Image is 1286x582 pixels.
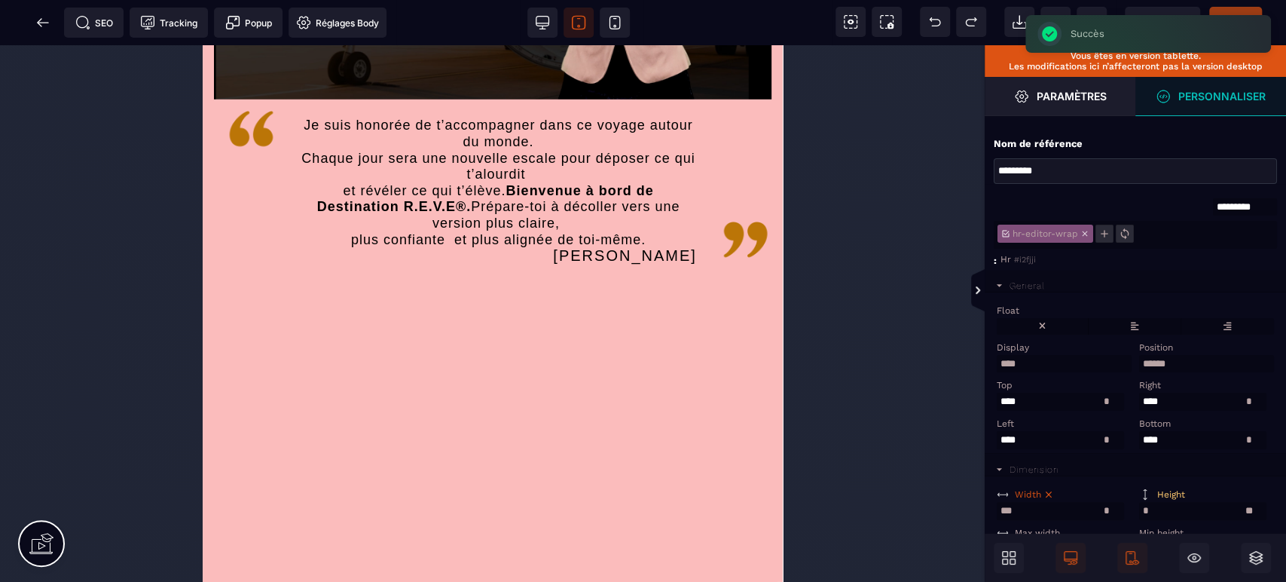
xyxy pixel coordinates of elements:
[1139,528,1184,538] span: Min height
[1040,7,1071,37] span: Nettoyage
[994,137,1083,151] p: Nom de référence
[992,61,1278,72] p: Les modifications ici n’affecteront pas la version desktop
[75,15,113,30] span: SEO
[289,8,386,38] span: Favicon
[1010,464,1059,475] div: Dimension
[835,7,866,37] span: Voir les composants
[28,8,58,38] span: Retour
[1010,280,1045,291] div: General
[1125,7,1200,37] span: Aperçu
[1157,489,1185,500] span: Height
[997,418,1014,429] span: Left
[23,57,75,109] img: 350c7c7617ca95c537690df346d67171_quote-5739394-BB7507.png
[600,8,630,38] span: Voir mobile
[64,8,124,38] span: Métadata SEO
[1077,7,1107,37] span: Enregistrer
[214,8,283,38] span: Créer une alerte modale
[1209,7,1262,37] span: Enregistrer le contenu
[1000,254,1011,265] span: Hr
[1178,90,1266,102] strong: Personnaliser
[564,8,594,38] span: Voir tablette
[517,168,569,220] img: 38f5dc10d7a7e88d06699bd148efb11e_quote-5739394-BB7507_-_Copie.png
[115,138,456,170] b: Bienvenue à bord de Destination R.E.V.E®.
[1117,543,1147,573] span: Afficher le mobile
[527,8,557,38] span: Voir bureau
[1015,489,1041,500] span: Width
[140,15,197,30] span: Tracking
[1015,528,1060,538] span: Max width
[296,15,379,30] span: Réglages Body
[1179,543,1209,573] span: Masquer le bloc
[350,202,493,219] span: [PERSON_NAME]
[985,268,1000,314] span: Afficher les vues
[1004,7,1034,37] span: Importer
[1037,90,1107,102] strong: Paramètres
[97,69,494,223] text: Je suis honorée de t’accompagner dans ce voyage autour du monde. Chaque jour sera une nouvelle es...
[225,15,272,30] span: Popup
[1139,380,1161,391] span: Right
[994,543,1024,573] span: Ouvrir les blocs
[956,7,986,37] span: Rétablir
[994,254,1000,268] div: :
[1135,77,1286,116] span: Ouvrir le gestionnaire de styles
[997,305,1019,316] span: Float
[872,7,902,37] span: Capture d'écran
[130,8,208,38] span: Code de suivi
[1055,543,1086,573] span: Afficher le desktop
[1139,342,1173,353] span: Position
[997,380,1013,391] span: Top
[1241,543,1271,573] span: Ouvrir les calques
[1014,255,1036,265] span: #i2fjji
[997,342,1029,353] span: Display
[985,77,1135,116] span: Ouvrir le gestionnaire de styles
[1139,418,1171,429] span: Bottom
[992,51,1278,61] p: Vous êtes en version tablette.
[1010,228,1080,239] span: hr-editor-wrap
[920,7,950,37] span: Défaire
